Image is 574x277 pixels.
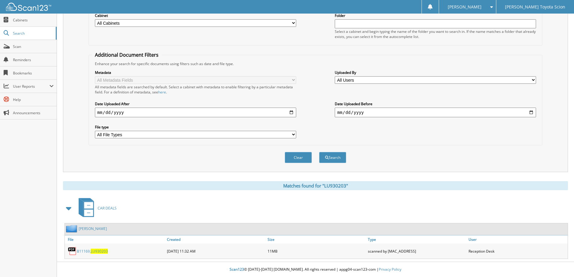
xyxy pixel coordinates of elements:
a: File [65,235,165,244]
span: Cabinets [13,17,54,23]
span: User Reports [13,84,49,89]
a: Privacy Policy [379,267,401,272]
a: Created [165,235,266,244]
label: Metadata [95,70,296,75]
a: CAR DEALS [75,196,117,220]
div: Select a cabinet and begin typing the name of the folder you want to search in. If the name match... [335,29,536,39]
a: [PERSON_NAME] [79,226,107,231]
a: B11169,LU930203 [77,249,108,254]
img: PDF.png [68,247,77,256]
span: Scan123 [230,267,244,272]
label: Date Uploaded After [95,101,296,106]
a: Type [366,235,467,244]
input: start [95,108,296,117]
span: Help [13,97,54,102]
label: Date Uploaded Before [335,101,536,106]
label: Cabinet [95,13,296,18]
input: end [335,108,536,117]
div: scanned by [MAC_ADDRESS] [366,245,467,257]
a: Size [266,235,367,244]
span: Bookmarks [13,71,54,76]
span: LU930203 [91,249,108,254]
span: [PERSON_NAME] Toyota Scion [505,5,565,9]
label: Folder [335,13,536,18]
span: Announcements [13,110,54,115]
button: Clear [285,152,312,163]
span: Reminders [13,57,54,62]
span: Search [13,31,53,36]
div: © [DATE]-[DATE] [DOMAIN_NAME]. All rights reserved | appg04-scan123-com | [57,262,574,277]
div: 11MB [266,245,367,257]
img: folder2.png [66,225,79,232]
legend: Additional Document Filters [92,52,162,58]
a: here [158,90,166,95]
img: scan123-logo-white.svg [6,3,51,11]
div: All metadata fields are searched by default. Select a cabinet with metadata to enable filtering b... [95,84,296,95]
span: CAR DEALS [98,206,117,211]
span: [PERSON_NAME] [448,5,481,9]
div: [DATE] 11:32 AM [165,245,266,257]
a: User [467,235,568,244]
div: Enhance your search for specific documents using filters such as date and file type. [92,61,539,66]
label: Uploaded By [335,70,536,75]
iframe: Chat Widget [544,248,574,277]
button: Search [319,152,346,163]
label: File type [95,124,296,130]
span: Scan [13,44,54,49]
div: Matches found for "LU930203" [63,181,568,190]
div: Reception Desk [467,245,568,257]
